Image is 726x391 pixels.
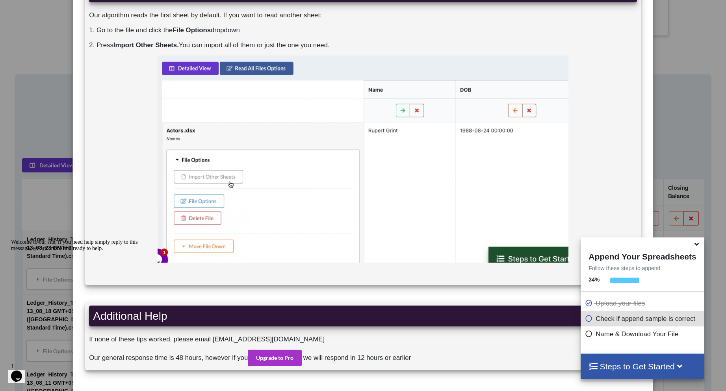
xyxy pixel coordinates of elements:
p: 2. Press You can import all of them or just the one you need. [89,41,637,50]
p: 1. Go to the file and click the dropdown [89,26,637,35]
p: Our general response time is 48 hours, however if you we will respond in 12 hours or earlier [89,350,637,366]
b: Import Other Sheets. [113,41,179,49]
p: Upload your files [585,298,702,308]
b: 34 % [589,276,600,283]
p: Name & Download Your File [585,329,702,339]
h4: Append Your Spreadsheets [581,250,704,261]
p: Our algorithm reads the first sheet by default. If you want to read another sheet: [89,11,637,20]
p: Check if append sample is correct [585,314,702,324]
p: If none of these tips worked, please email [EMAIL_ADDRESS][DOMAIN_NAME] [89,335,637,344]
div: Welcome to our site, if you need help simply reply to this message, we are online and ready to help. [3,3,145,16]
img: ImportSheets.gif [158,56,568,265]
h2: Additional Help [93,309,633,323]
b: File Options [173,26,211,34]
iframe: chat widget [8,236,150,356]
p: Upgrade to Pro [256,354,293,362]
iframe: chat widget [8,359,33,383]
p: Follow these steps to append [581,264,704,272]
span: Welcome to our site, if you need help simply reply to this message, we are online and ready to help. [3,3,130,15]
h4: Steps to Get Started [589,361,696,371]
button: Upgrade to Pro [248,350,302,366]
